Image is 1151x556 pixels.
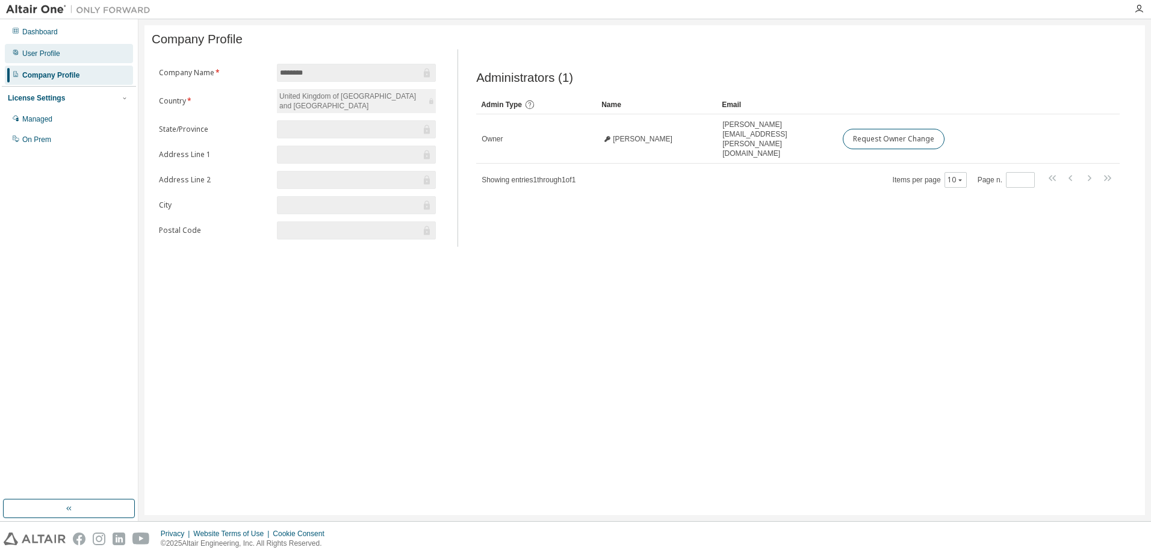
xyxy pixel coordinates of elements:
div: Name [601,95,712,114]
div: Email [722,95,833,114]
span: [PERSON_NAME][EMAIL_ADDRESS][PERSON_NAME][DOMAIN_NAME] [722,120,832,158]
div: United Kingdom of [GEOGRAPHIC_DATA] and [GEOGRAPHIC_DATA] [277,89,436,113]
button: Request Owner Change [843,129,945,149]
img: instagram.svg [93,533,105,545]
div: Dashboard [22,27,58,37]
label: State/Province [159,125,270,134]
label: Postal Code [159,226,270,235]
span: Company Profile [152,32,243,46]
span: Owner [482,134,503,144]
span: Items per page [893,172,967,188]
div: Managed [22,114,52,124]
img: linkedin.svg [113,533,125,545]
div: Privacy [161,529,193,539]
img: facebook.svg [73,533,85,545]
label: Country [159,96,270,106]
button: 10 [948,175,964,185]
span: Admin Type [481,100,522,109]
label: Address Line 1 [159,150,270,159]
p: © 2025 Altair Engineering, Inc. All Rights Reserved. [161,539,332,549]
label: Company Name [159,68,270,78]
img: youtube.svg [132,533,150,545]
div: License Settings [8,93,65,103]
label: City [159,200,270,210]
span: Administrators (1) [476,71,573,85]
div: United Kingdom of [GEOGRAPHIC_DATA] and [GEOGRAPHIC_DATA] [278,90,426,113]
div: On Prem [22,135,51,144]
img: Altair One [6,4,157,16]
span: Showing entries 1 through 1 of 1 [482,176,575,184]
img: altair_logo.svg [4,533,66,545]
div: Website Terms of Use [193,529,273,539]
span: [PERSON_NAME] [613,134,672,144]
label: Address Line 2 [159,175,270,185]
div: Cookie Consent [273,529,331,539]
div: Company Profile [22,70,79,80]
span: Page n. [978,172,1035,188]
div: User Profile [22,49,60,58]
